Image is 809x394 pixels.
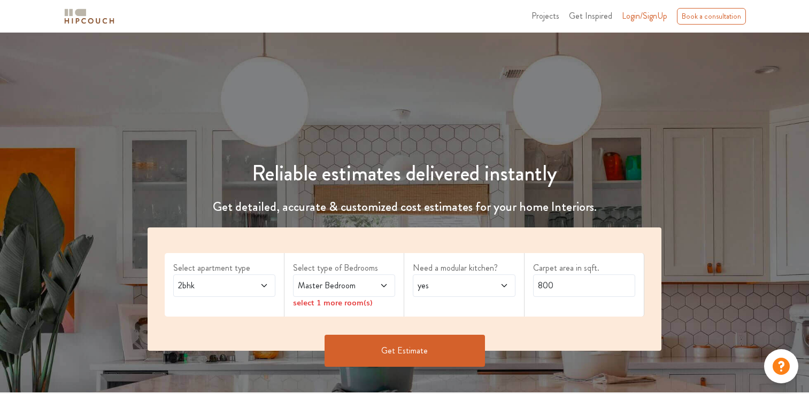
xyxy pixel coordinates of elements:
[293,262,395,274] label: Select type of Bedrooms
[173,262,275,274] label: Select apartment type
[176,279,245,292] span: 2bhk
[293,297,395,308] div: select 1 more room(s)
[296,279,365,292] span: Master Bedroom
[141,161,668,186] h1: Reliable estimates delivered instantly
[533,274,635,297] input: Enter area sqft
[63,7,116,26] img: logo-horizontal.svg
[622,10,667,22] span: Login/SignUp
[325,335,485,367] button: Get Estimate
[141,199,668,215] h4: Get detailed, accurate & customized cost estimates for your home Interiors.
[413,262,515,274] label: Need a modular kitchen?
[569,10,612,22] span: Get Inspired
[531,10,559,22] span: Projects
[677,8,746,25] div: Book a consultation
[533,262,635,274] label: Carpet area in sqft.
[415,279,485,292] span: yes
[63,4,116,28] span: logo-horizontal.svg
